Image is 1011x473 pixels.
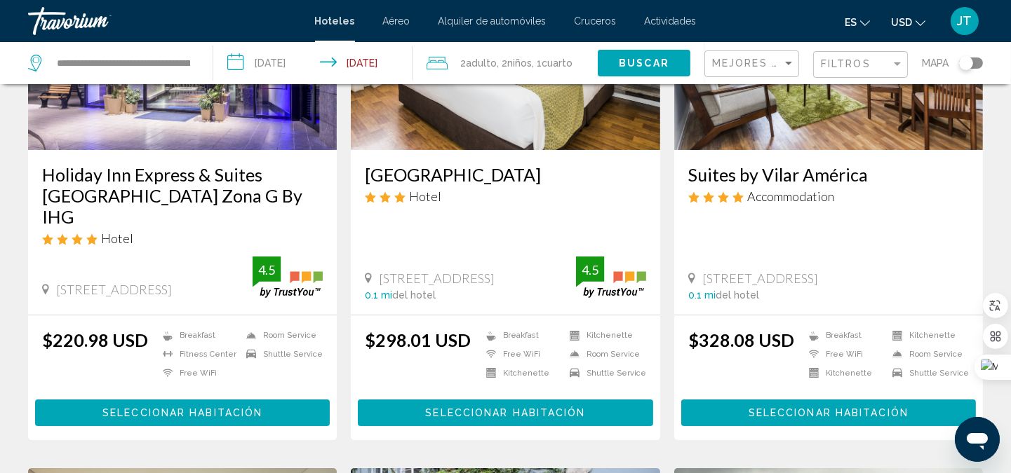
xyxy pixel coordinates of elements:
a: Cruceros [575,15,617,27]
li: Kitchenette [885,329,969,341]
div: 4.5 [253,261,281,278]
a: Actividades [645,15,697,27]
span: del hotel [716,289,759,301]
button: Seleccionar habitación [35,399,330,425]
span: Niños [507,57,532,69]
a: Aéreo [383,15,410,27]
li: Breakfast [156,329,239,341]
span: [STREET_ADDRESS] [379,270,495,286]
li: Kitchenette [479,367,563,379]
span: Buscar [619,58,669,69]
span: 0.1 mi [365,289,392,301]
span: Seleccionar habitación [425,408,585,419]
li: Kitchenette [563,329,646,341]
a: Travorium [28,7,301,35]
span: Seleccionar habitación [749,408,909,419]
li: Fitness Center [156,348,239,360]
img: trustyou-badge.svg [253,256,323,298]
a: Seleccionar habitación [358,403,652,418]
div: 3 star Hotel [365,188,645,204]
a: Alquiler de automóviles [438,15,547,27]
span: , 2 [497,53,532,73]
button: Change currency [891,12,925,32]
button: Travelers: 2 adults, 2 children [413,42,598,84]
li: Room Service [563,348,646,360]
span: del hotel [392,289,436,301]
button: Toggle map [949,57,983,69]
button: Seleccionar habitación [358,399,652,425]
li: Shuttle Service [239,348,323,360]
a: [GEOGRAPHIC_DATA] [365,164,645,185]
span: JT [958,14,972,28]
a: Holiday Inn Express & Suites [GEOGRAPHIC_DATA] Zona G By IHG [42,164,323,227]
span: Cuarto [542,57,573,69]
a: Suites by Vilar América [688,164,969,185]
span: Mejores descuentos [712,57,853,69]
span: Adulto [466,57,497,69]
li: Free WiFi [156,367,239,379]
span: Hotel [409,188,441,204]
span: Hotel [101,231,133,246]
div: 4.5 [576,261,604,278]
li: Kitchenette [802,367,885,379]
li: Breakfast [802,329,885,341]
iframe: Botón para iniciar la ventana de mensajería [955,417,1000,462]
span: [STREET_ADDRESS] [56,282,172,297]
button: Seleccionar habitación [681,399,976,425]
button: Change language [845,12,870,32]
button: Filter [813,50,908,79]
li: Room Service [885,348,969,360]
li: Shuttle Service [563,367,646,379]
span: 2 [460,53,497,73]
div: 4 star Hotel [42,231,323,246]
a: Seleccionar habitación [35,403,330,418]
li: Room Service [239,329,323,341]
a: Hoteles [315,15,355,27]
span: Filtros [821,58,871,69]
img: trustyou-badge.svg [576,256,646,298]
li: Free WiFi [802,348,885,360]
a: Seleccionar habitación [681,403,976,418]
span: 0.1 mi [688,289,716,301]
span: USD [891,17,912,28]
ins: $298.01 USD [365,329,471,350]
li: Free WiFi [479,348,563,360]
span: [STREET_ADDRESS] [702,270,818,286]
mat-select: Sort by [712,58,795,70]
li: Shuttle Service [885,367,969,379]
li: Breakfast [479,329,563,341]
ins: $328.08 USD [688,329,794,350]
button: User Menu [946,6,983,36]
button: Check-in date: Sep 4, 2025 Check-out date: Sep 7, 2025 [213,42,413,84]
ins: $220.98 USD [42,329,148,350]
span: Mapa [922,53,949,73]
span: , 1 [532,53,573,73]
span: es [845,17,857,28]
span: Accommodation [747,188,834,204]
span: Seleccionar habitación [102,408,262,419]
div: 4 star Accommodation [688,188,969,204]
button: Buscar [598,50,690,76]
